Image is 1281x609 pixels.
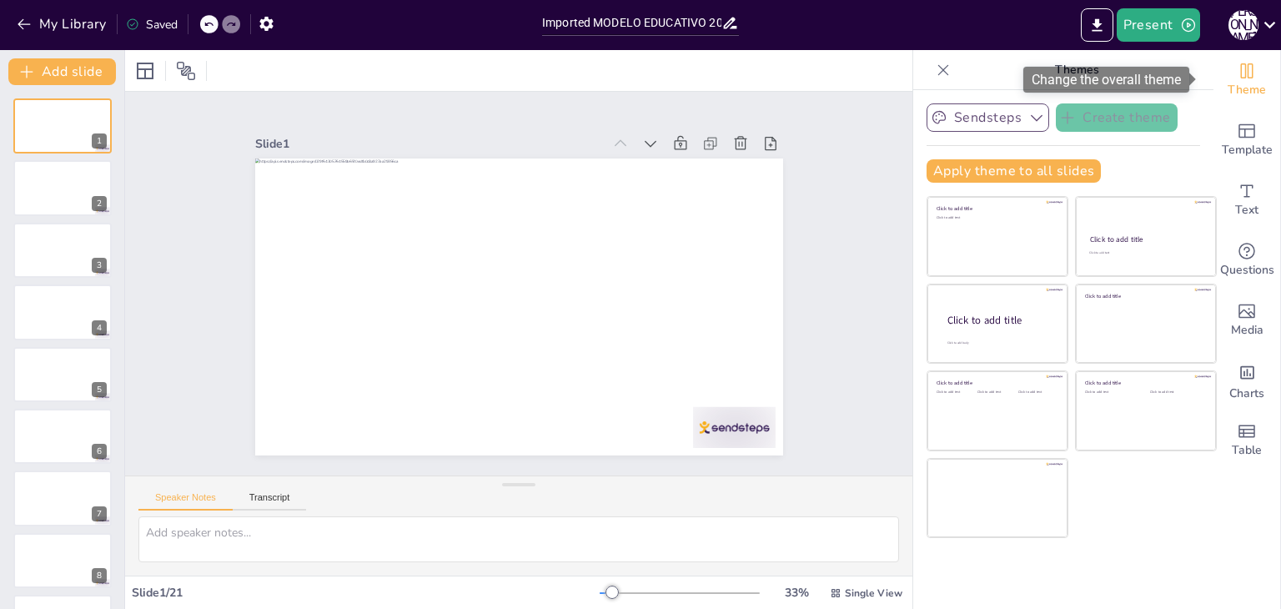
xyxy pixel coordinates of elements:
div: 6 [13,409,112,464]
span: Position [176,61,196,81]
button: Sendsteps [927,103,1049,132]
div: 7 [13,471,112,526]
div: Click to add title [1090,234,1201,244]
div: Click to add body [947,341,1052,345]
div: 1 [92,133,107,148]
div: Click to add title [1085,292,1204,299]
div: Saved [126,17,178,33]
div: Get real-time input from your audience [1213,230,1280,290]
div: Change the overall theme [1023,67,1189,93]
button: [PERSON_NAME] [1228,8,1258,42]
div: 4 [92,320,107,335]
button: Present [1117,8,1200,42]
div: 3 [13,223,112,278]
div: 3 [92,258,107,273]
div: Change the overall theme [1213,50,1280,110]
span: Theme [1228,81,1266,99]
div: 5 [92,382,107,397]
div: Click to add text [1089,251,1200,255]
div: Add text boxes [1213,170,1280,230]
div: Add images, graphics, shapes or video [1213,290,1280,350]
div: Click to add text [1018,390,1056,395]
div: Layout [132,58,158,84]
span: Template [1222,141,1273,159]
button: Export to PowerPoint [1081,8,1113,42]
div: Click to add text [937,390,974,395]
input: Insert title [542,11,721,35]
button: Add slide [8,58,116,85]
div: Click to add title [1085,380,1204,386]
div: Slide 1 [309,61,644,184]
div: [PERSON_NAME] [1228,10,1258,40]
div: Slide 1 / 21 [132,585,600,601]
button: Transcript [233,492,307,511]
div: 2 [92,196,107,211]
div: 1 [13,98,112,154]
div: 5 [13,347,112,402]
button: Create theme [1056,103,1178,132]
span: Media [1231,321,1263,340]
div: Click to add title [947,314,1054,328]
button: Apply theme to all slides [927,159,1101,183]
div: Click to add text [937,216,1056,220]
div: 2 [13,160,112,215]
div: 33 % [776,585,816,601]
div: 8 [92,568,107,583]
p: Themes [957,50,1197,90]
div: 8 [13,533,112,588]
button: Speaker Notes [138,492,233,511]
div: Click to add text [1085,390,1138,395]
button: My Library [13,11,113,38]
div: Click to add title [937,380,1056,386]
div: 7 [92,506,107,521]
span: Questions [1220,261,1274,279]
div: Add ready made slides [1213,110,1280,170]
div: 6 [92,444,107,459]
span: Single View [845,586,902,600]
div: Click to add text [1150,390,1203,395]
span: Charts [1229,385,1264,403]
div: Add a table [1213,410,1280,471]
div: Click to add text [977,390,1015,395]
div: Click to add title [937,205,1056,212]
div: Add charts and graphs [1213,350,1280,410]
div: 4 [13,284,112,340]
span: Table [1232,441,1262,460]
span: Text [1235,201,1258,219]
